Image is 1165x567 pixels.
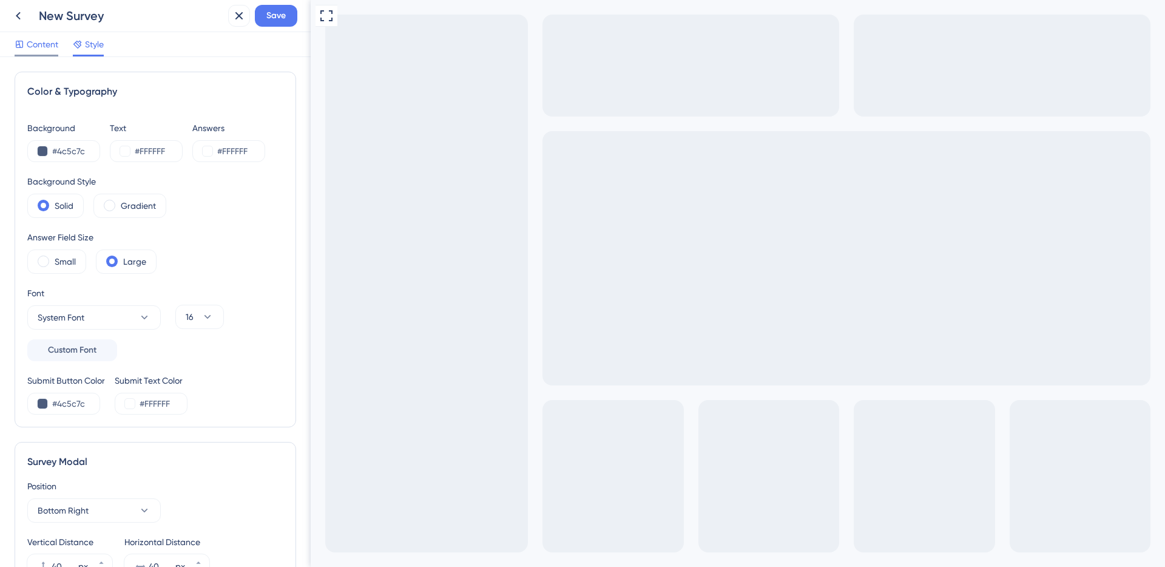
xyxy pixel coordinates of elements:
[175,305,224,329] button: 16
[27,479,283,494] div: Position
[27,535,112,549] div: Vertical Distance
[186,310,194,324] span: 16
[27,37,58,52] span: Content
[62,56,214,83] div: star rating
[62,90,214,101] div: Very Bad
[55,199,73,213] label: Solid
[62,101,214,112] div: Great!
[115,373,187,388] div: Submit Text Color
[154,56,184,83] div: Rate 4 star
[255,5,297,27] button: Save
[15,32,267,46] div: How satisfied are you with our onboarding experience?
[38,310,84,325] span: System Font
[85,37,104,52] span: Style
[27,84,283,99] div: Color & Typography
[48,343,96,358] span: Custom Font
[123,254,146,269] label: Large
[27,455,283,469] div: Survey Modal
[184,56,214,83] div: Rate 5 star
[27,498,161,523] button: Bottom Right
[39,7,223,24] div: New Survey
[187,554,209,566] button: px
[62,56,93,83] div: Rate 1 star
[123,56,154,83] div: Rate 3 star
[27,174,166,189] div: Background Style
[27,286,161,300] div: Font
[124,535,209,549] div: Horizontal Distance
[27,230,157,245] div: Answer Field Size
[93,56,123,83] div: Rate 2 star
[110,121,183,135] div: Text
[27,121,100,135] div: Background
[192,121,265,135] div: Answers
[27,373,105,388] div: Submit Button Color
[121,199,156,213] label: Gradient
[55,254,76,269] label: Small
[27,339,117,361] button: Custom Font
[90,554,112,566] button: px
[121,121,155,134] button: Submit survey
[266,8,286,23] span: Save
[27,305,161,330] button: System Font
[252,10,267,24] div: Close survey
[38,503,89,518] span: Bottom Right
